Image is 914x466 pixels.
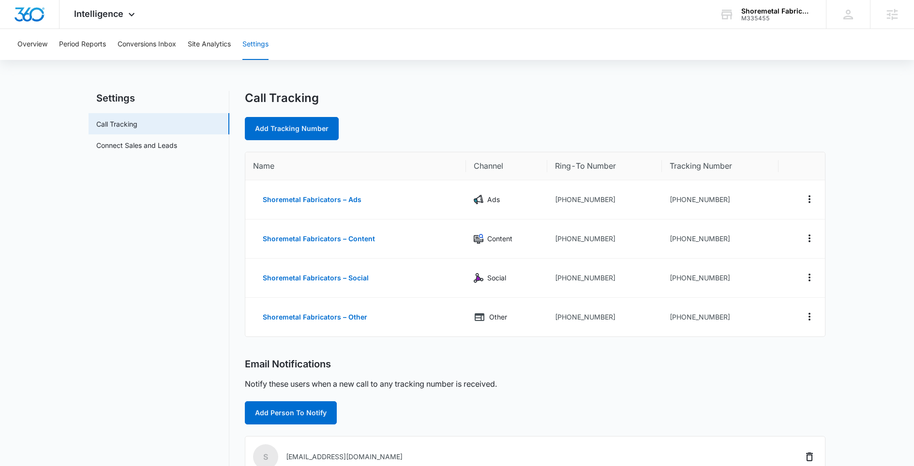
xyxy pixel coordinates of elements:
p: Social [487,273,506,283]
td: [PHONE_NUMBER] [662,180,779,219]
p: Content [487,233,512,244]
button: Shoremetal Fabricators – Other [253,306,377,329]
h2: Email Notifications [245,358,331,370]
a: Connect Sales and Leads [96,140,177,150]
th: Ring-To Number [547,152,662,180]
button: Add Person To Notify [245,401,337,424]
div: account id [741,15,812,22]
button: Period Reports [59,29,106,60]
td: [PHONE_NUMBER] [662,219,779,259]
th: Channel [466,152,547,180]
button: Shoremetal Fabricators – Ads [253,188,371,211]
p: Other [489,312,507,322]
td: [PHONE_NUMBER] [662,259,779,298]
th: Name [245,152,466,180]
img: Ads [474,195,483,204]
span: Intelligence [74,9,123,19]
td: [PHONE_NUMBER] [662,298,779,336]
button: Site Analytics [188,29,231,60]
button: Settings [242,29,269,60]
td: [PHONE_NUMBER] [547,298,662,336]
th: Tracking Number [662,152,779,180]
td: [PHONE_NUMBER] [547,259,662,298]
button: Actions [802,191,817,207]
button: Delete [802,449,817,465]
button: Actions [802,270,817,285]
img: Social [474,273,483,283]
button: Overview [17,29,47,60]
button: Conversions Inbox [118,29,176,60]
button: Actions [802,309,817,324]
button: Shoremetal Fabricators – Social [253,266,378,290]
a: Add Tracking Number [245,117,339,140]
img: Content [474,234,483,244]
p: Notify these users when a new call to any tracking number is received. [245,378,497,390]
div: account name [741,7,812,15]
a: Call Tracking [96,119,137,129]
h2: Settings [89,91,229,105]
p: Ads [487,194,500,205]
button: Shoremetal Fabricators – Content [253,227,385,250]
button: Actions [802,231,817,246]
td: [PHONE_NUMBER] [547,180,662,219]
td: [PHONE_NUMBER] [547,219,662,259]
h1: Call Tracking [245,91,319,105]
